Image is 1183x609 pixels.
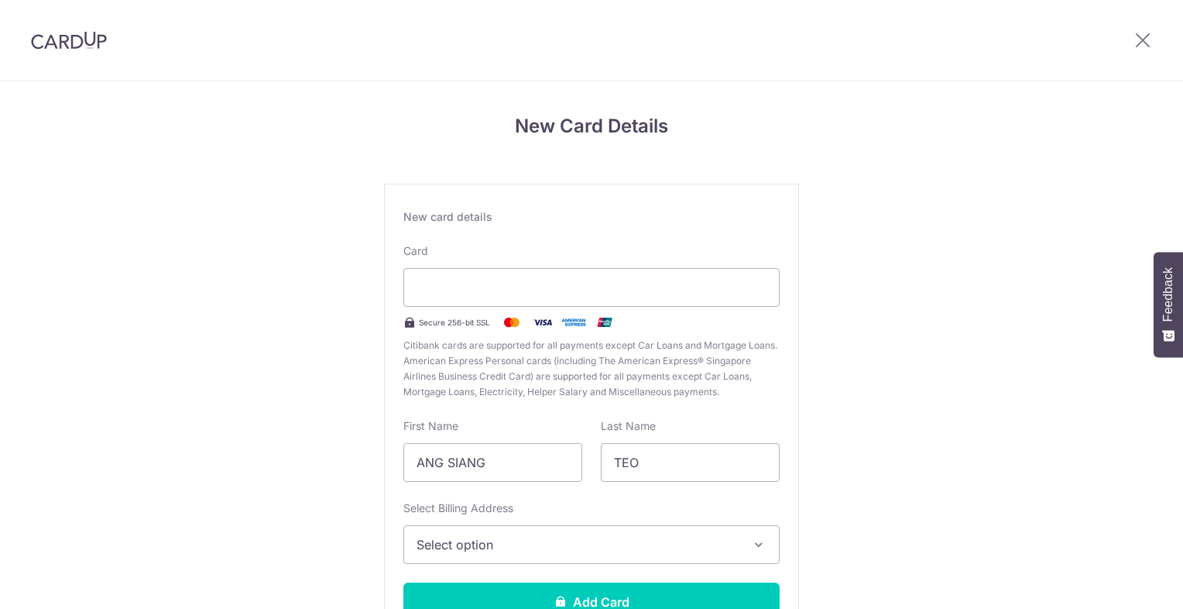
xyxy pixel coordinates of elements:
label: Select Billing Address [403,501,513,516]
span: Feedback [1161,267,1175,322]
input: Cardholder Last Name [601,443,780,482]
button: Select option [403,525,780,564]
img: CardUp [31,31,107,50]
label: Card [403,243,428,259]
button: Feedback - Show survey [1154,252,1183,357]
img: Visa [527,313,558,332]
span: Secure 256-bit SSL [419,316,490,329]
label: First Name [403,418,458,434]
h4: New Card Details [384,112,799,140]
input: Cardholder First Name [403,443,582,482]
span: Citibank cards are supported for all payments except Car Loans and Mortgage Loans. American Expre... [403,338,780,400]
span: Select option [417,535,739,554]
iframe: Secure payment input frame [417,278,766,297]
div: New card details [403,209,780,225]
img: Mastercard [496,313,527,332]
label: Last Name [601,418,656,434]
img: .alt.unionpay [589,313,620,332]
img: .alt.amex [558,313,589,332]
